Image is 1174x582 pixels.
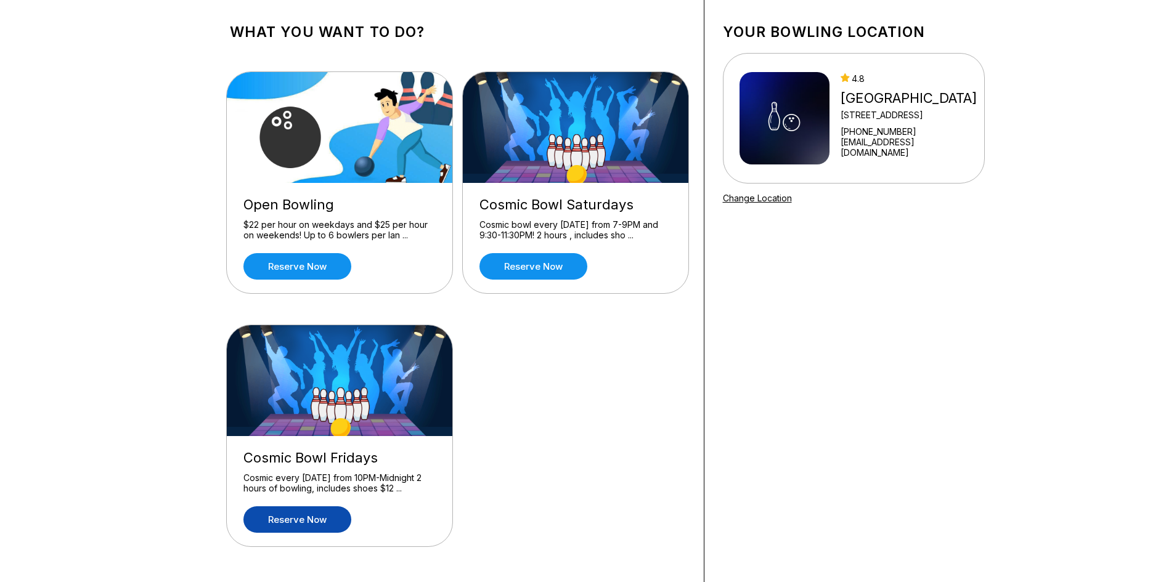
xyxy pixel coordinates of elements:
img: Midway Berkeley Springs [740,72,830,164]
a: Reserve now [243,253,351,280]
img: Open Bowling [227,72,454,183]
div: Cosmic bowl every [DATE] from 7-9PM and 9:30-11:30PM! 2 hours , includes sho ... [479,219,672,241]
a: [EMAIL_ADDRESS][DOMAIN_NAME] [841,137,979,158]
div: [PHONE_NUMBER] [841,126,979,137]
div: $22 per hour on weekdays and $25 per hour on weekends! Up to 6 bowlers per lan ... [243,219,436,241]
div: Open Bowling [243,196,436,213]
a: Reserve now [243,506,351,533]
div: [GEOGRAPHIC_DATA] [841,90,979,107]
div: 4.8 [841,73,979,84]
div: Cosmic every [DATE] from 10PM-Midnight 2 hours of bowling, includes shoes $12 ... [243,472,436,494]
a: Reserve now [479,253,587,280]
div: Cosmic Bowl Saturdays [479,196,672,213]
div: [STREET_ADDRESS] [841,110,979,120]
div: Cosmic Bowl Fridays [243,450,436,466]
a: Change Location [723,193,792,203]
img: Cosmic Bowl Fridays [227,325,454,436]
h1: What you want to do? [230,23,685,41]
h1: Your bowling location [723,23,985,41]
img: Cosmic Bowl Saturdays [463,72,690,183]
